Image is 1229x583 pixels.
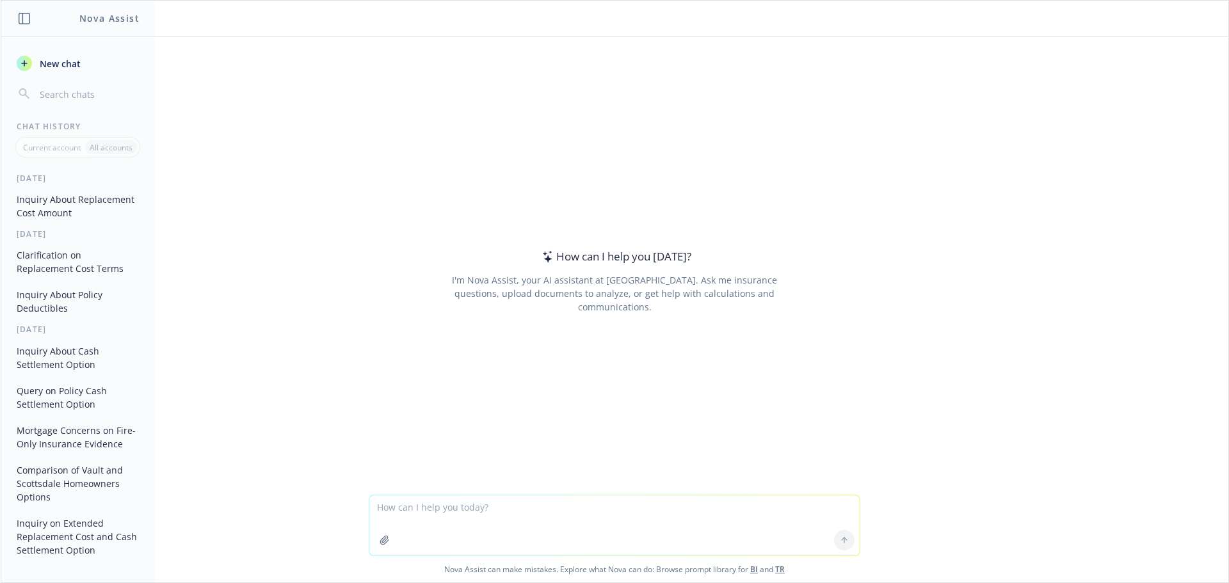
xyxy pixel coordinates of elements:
[1,324,154,335] div: [DATE]
[1,228,154,239] div: [DATE]
[12,380,144,415] button: Query on Policy Cash Settlement Option
[1,173,154,184] div: [DATE]
[12,284,144,319] button: Inquiry About Policy Deductibles
[90,142,133,153] p: All accounts
[12,189,144,223] button: Inquiry About Replacement Cost Amount
[538,248,691,265] div: How can I help you [DATE]?
[750,564,758,575] a: BI
[12,244,144,279] button: Clarification on Replacement Cost Terms
[12,513,144,561] button: Inquiry on Extended Replacement Cost and Cash Settlement Option
[37,85,139,103] input: Search chats
[12,340,144,375] button: Inquiry About Cash Settlement Option
[37,57,81,70] span: New chat
[12,420,144,454] button: Mortgage Concerns on Fire-Only Insurance Evidence
[775,564,785,575] a: TR
[6,556,1223,582] span: Nova Assist can make mistakes. Explore what Nova can do: Browse prompt library for and
[79,12,140,25] h1: Nova Assist
[12,459,144,507] button: Comparison of Vault and Scottsdale Homeowners Options
[1,121,154,132] div: Chat History
[12,52,144,75] button: New chat
[23,142,81,153] p: Current account
[434,273,794,314] div: I'm Nova Assist, your AI assistant at [GEOGRAPHIC_DATA]. Ask me insurance questions, upload docum...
